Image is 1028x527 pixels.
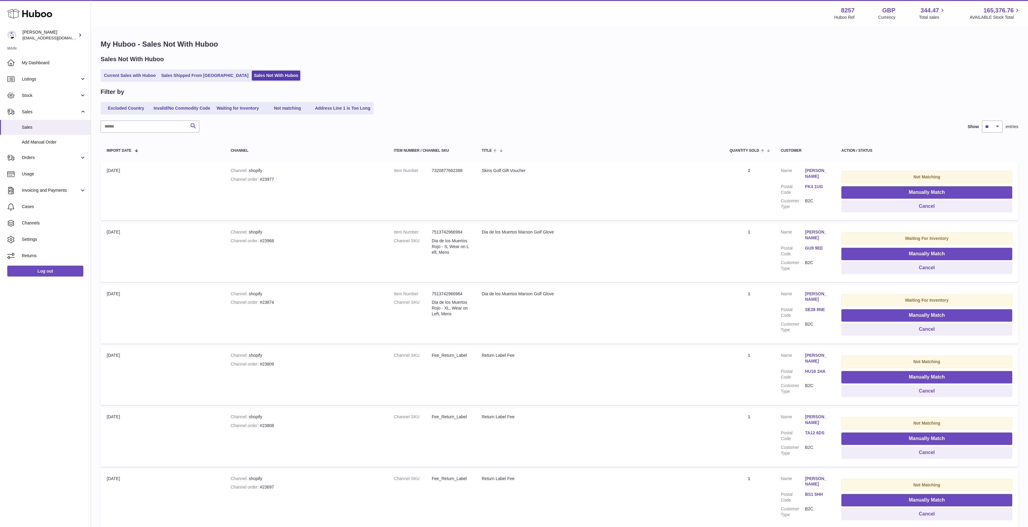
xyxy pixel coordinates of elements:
a: Not matching [263,103,312,113]
dt: Channel SKU [394,476,432,482]
button: Cancel [841,200,1012,213]
div: Dia de los Muertos Maroon Golf Glove [482,229,717,235]
a: 344.47 Total sales [919,6,946,20]
a: Log out [7,266,83,277]
div: Customer [781,149,829,153]
span: Invoicing and Payments [22,187,80,193]
div: shopify [231,291,382,297]
button: Manually Match [841,371,1012,383]
a: [PERSON_NAME] [805,291,829,303]
div: Huboo Ref [834,15,855,20]
button: Cancel [841,446,1012,459]
span: My Dashboard [22,60,86,66]
span: Channels [22,220,86,226]
a: 1 [748,353,750,358]
span: entries [1006,124,1018,130]
dt: Name [781,291,805,304]
dd: B2C [805,445,829,456]
div: shopify [231,168,382,174]
a: Waiting for Inventory [214,103,262,113]
dt: Item Number [394,168,432,174]
button: Manually Match [841,433,1012,445]
a: TA12 6DS [805,430,829,436]
dt: Name [781,168,805,181]
strong: Channel [231,476,249,481]
img: don@skinsgolf.com [7,31,16,40]
strong: Channel order [231,238,260,243]
dd: 7320877662388 [432,168,470,174]
dt: Channel SKU [394,353,432,358]
div: [PERSON_NAME] [22,29,77,41]
span: Sales [22,109,80,115]
dt: Channel SKU [394,300,432,317]
dt: Name [781,229,805,242]
span: [EMAIL_ADDRESS][DOMAIN_NAME] [22,35,89,40]
div: shopify [231,476,382,482]
a: 1 [748,230,750,234]
dd: B2C [805,383,829,394]
strong: Channel [231,291,249,296]
a: 2 [748,168,750,173]
span: 165,376.76 [983,6,1014,15]
a: GU9 9EE [805,245,829,251]
strong: Channel order [231,300,260,305]
dt: Name [781,476,805,489]
strong: Channel [231,230,249,234]
span: Sales [22,124,86,130]
h1: My Huboo - Sales Not With Huboo [101,39,1018,49]
strong: Channel [231,414,249,419]
div: #23808 [231,423,382,429]
strong: Not Matching [913,359,940,364]
span: 344.47 [920,6,939,15]
td: [DATE] [101,285,225,343]
div: Return Label Fee [482,353,717,358]
div: Return Label Fee [482,414,717,420]
div: #23977 [231,177,382,182]
a: [PERSON_NAME] [805,168,829,179]
strong: Channel order [231,177,260,182]
a: 1 [748,291,750,296]
span: Usage [22,171,86,177]
button: Cancel [841,508,1012,520]
a: BS1 5HH [805,492,829,497]
dt: Customer Type [781,383,805,394]
dt: Postal Code [781,369,805,380]
button: Manually Match [841,186,1012,199]
dt: Customer Type [781,321,805,333]
td: [DATE] [101,408,225,466]
a: Address Line 1 is Too Long [313,103,373,113]
div: Skins Golf Gift Voucher [482,168,717,174]
dt: Item Number [394,291,432,297]
dd: B2C [805,321,829,333]
a: [PERSON_NAME] [805,353,829,364]
a: Sales Not With Huboo [252,71,300,81]
a: [PERSON_NAME] [805,476,829,487]
dt: Customer Type [781,506,805,518]
a: 1 [748,414,750,419]
span: Listings [22,76,80,82]
td: [DATE] [101,223,225,282]
strong: GBP [882,6,895,15]
dt: Channel SKU [394,238,432,255]
strong: Channel order [231,485,260,489]
dt: Postal Code [781,184,805,195]
dt: Customer Type [781,260,805,271]
a: [PERSON_NAME] [805,229,829,241]
dt: Postal Code [781,307,805,318]
a: Sales Shipped From [GEOGRAPHIC_DATA] [159,71,251,81]
button: Cancel [841,385,1012,397]
div: Dia de los Muertos Maroon Golf Glove [482,291,717,297]
div: shopify [231,229,382,235]
dd: B2C [805,198,829,210]
strong: Channel [231,168,249,173]
a: SE28 8NE [805,307,829,313]
span: Quantity Sold [730,149,759,153]
dt: Customer Type [781,198,805,210]
a: 1 [748,476,750,481]
dd: B2C [805,506,829,518]
dt: Postal Code [781,245,805,257]
strong: Waiting For Inventory [905,298,948,303]
span: Title [482,149,492,153]
div: #23697 [231,484,382,490]
h2: Sales Not With Huboo [101,55,164,63]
